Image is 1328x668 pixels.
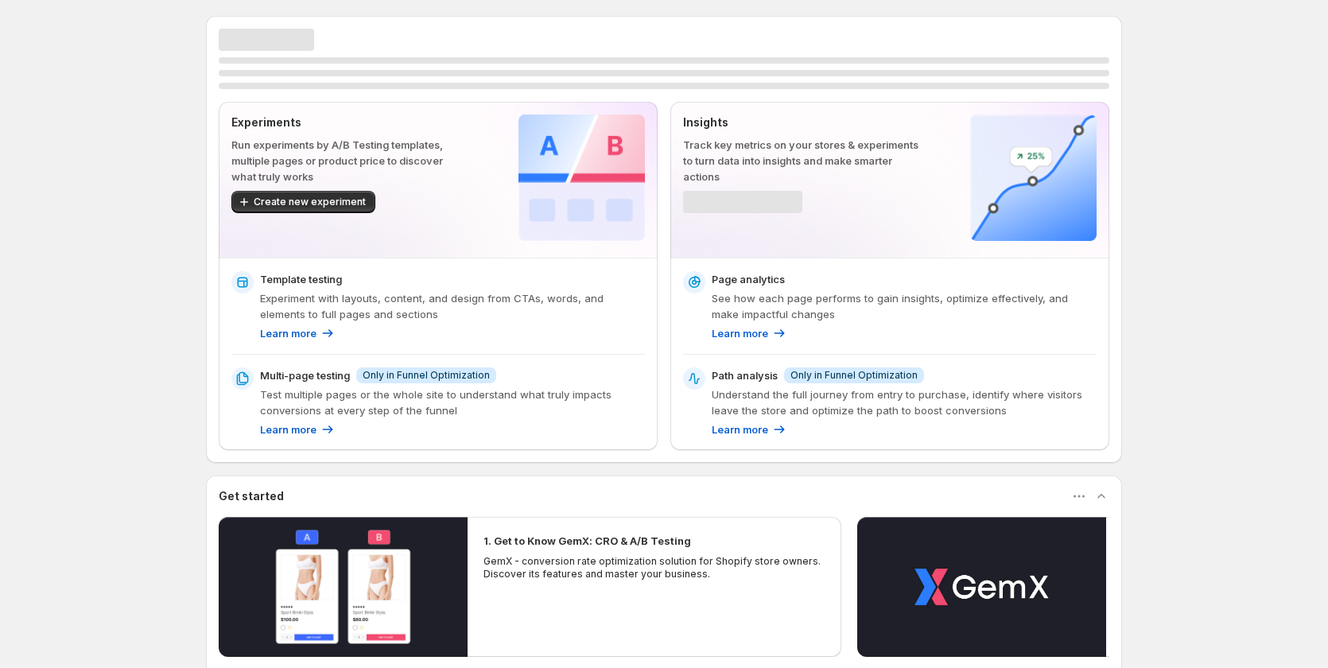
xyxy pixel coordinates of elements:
[231,137,468,184] p: Run experiments by A/B Testing templates, multiple pages or product price to discover what truly ...
[260,271,342,287] p: Template testing
[260,386,645,418] p: Test multiple pages or the whole site to understand what truly impacts conversions at every step ...
[683,137,919,184] p: Track key metrics on your stores & experiments to turn data into insights and make smarter actions
[260,421,316,437] p: Learn more
[712,325,787,341] a: Learn more
[712,421,768,437] p: Learn more
[260,290,645,322] p: Experiment with layouts, content, and design from CTAs, words, and elements to full pages and sec...
[712,325,768,341] p: Learn more
[260,421,336,437] a: Learn more
[231,191,375,213] button: Create new experiment
[518,115,645,241] img: Experiments
[219,488,284,504] h3: Get started
[260,325,316,341] p: Learn more
[970,115,1097,241] img: Insights
[790,369,918,382] span: Only in Funnel Optimization
[712,386,1097,418] p: Understand the full journey from entry to purchase, identify where visitors leave the store and o...
[363,369,490,382] span: Only in Funnel Optimization
[712,421,787,437] a: Learn more
[712,290,1097,322] p: See how each page performs to gain insights, optimize effectively, and make impactful changes
[260,367,350,383] p: Multi-page testing
[683,115,919,130] p: Insights
[483,555,825,581] p: GemX - conversion rate optimization solution for Shopify store owners. Discover its features and ...
[857,517,1106,657] button: Play video
[712,367,778,383] p: Path analysis
[260,325,336,341] a: Learn more
[712,271,785,287] p: Page analytics
[483,533,691,549] h2: 1. Get to Know GemX: CRO & A/B Testing
[254,196,366,208] span: Create new experiment
[231,115,468,130] p: Experiments
[219,517,468,657] button: Play video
